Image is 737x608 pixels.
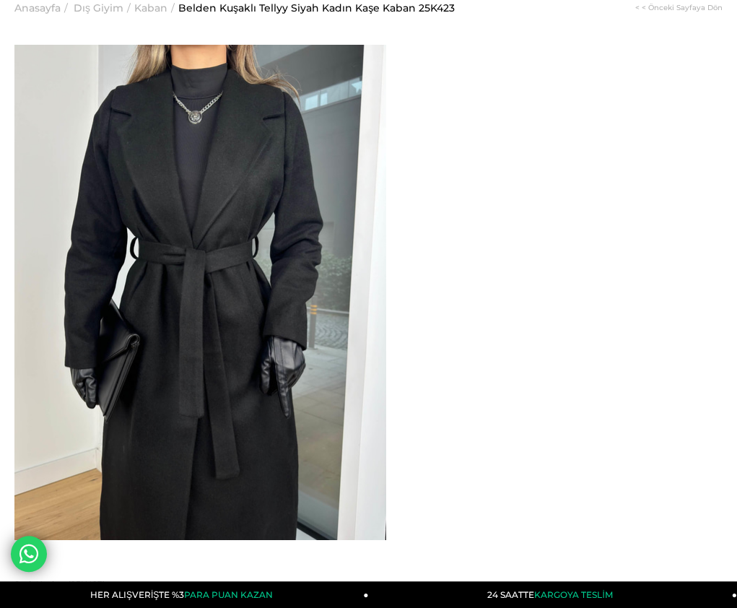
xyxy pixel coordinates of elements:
[534,589,612,600] span: KARGOYA TESLİM
[368,581,736,608] a: 24 SAATTEKARGOYA TESLİM
[14,579,68,590] span: Stok Kodu
[676,278,705,307] span: Next
[184,589,273,600] span: PARA PUAN KAZAN
[14,579,105,590] span: (25K423)
[14,45,386,540] img: Tellyy kaban 25K423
